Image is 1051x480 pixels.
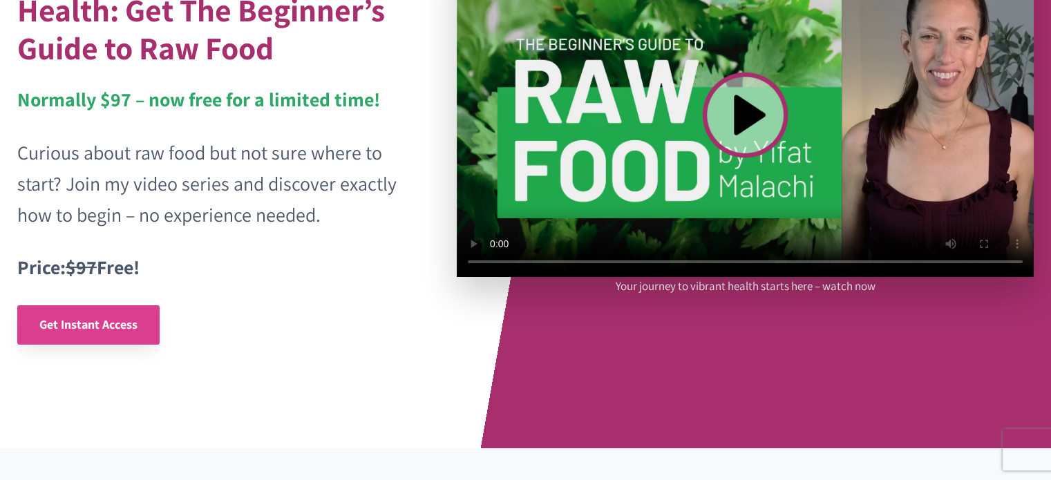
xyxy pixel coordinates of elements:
p: Curious about raw food but not sure where to start? Join my video series and discover exactly how... [17,137,413,230]
strong: Price: Free! [17,254,140,280]
span: Get Instant Access [39,316,138,332]
a: Get Instant Access [17,305,160,345]
p: Your journey to vibrant health starts here – watch now [616,277,875,296]
s: $97 [66,254,97,280]
strong: Normally $97 – now free for a limited time! [17,86,380,112]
